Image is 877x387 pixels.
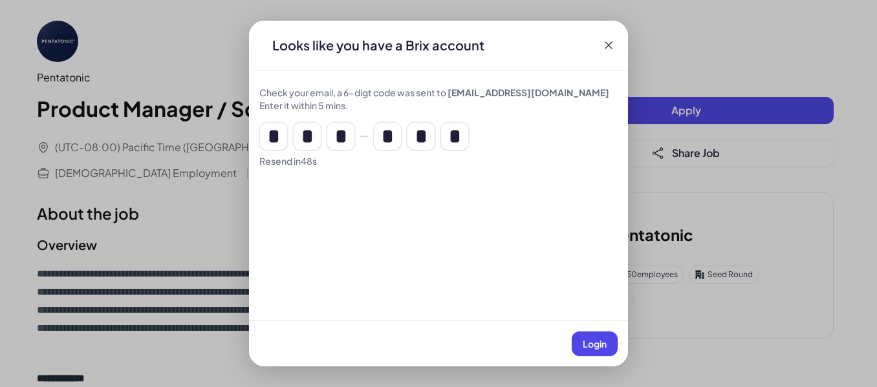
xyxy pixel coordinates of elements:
span: [EMAIL_ADDRESS][DOMAIN_NAME] [448,87,609,98]
button: Login [572,331,618,356]
div: Resend in 48 s [259,154,618,167]
div: Looks like you have a Brix account [262,36,495,54]
span: Login [583,338,607,350]
div: Check your email, a 6-digt code was sent to Enter it within 5 mins. [259,86,618,112]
